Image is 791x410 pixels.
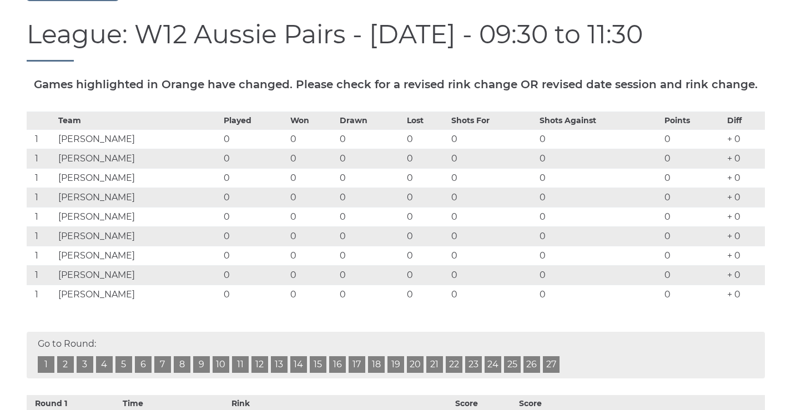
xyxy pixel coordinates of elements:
[337,129,404,149] td: 0
[349,356,365,373] a: 17
[404,226,449,246] td: 0
[56,168,221,188] td: [PERSON_NAME]
[404,129,449,149] td: 0
[27,285,56,304] td: 1
[485,356,501,373] a: 24
[337,188,404,207] td: 0
[288,168,337,188] td: 0
[193,356,210,373] a: 9
[662,112,724,129] th: Points
[724,265,765,285] td: + 0
[404,207,449,226] td: 0
[27,226,56,246] td: 1
[404,265,449,285] td: 0
[337,285,404,304] td: 0
[221,149,288,168] td: 0
[449,149,537,168] td: 0
[221,265,288,285] td: 0
[337,246,404,265] td: 0
[27,168,56,188] td: 1
[449,285,537,304] td: 0
[38,356,54,373] a: 1
[288,188,337,207] td: 0
[446,356,462,373] a: 22
[271,356,288,373] a: 13
[449,265,537,285] td: 0
[27,149,56,168] td: 1
[537,285,662,304] td: 0
[543,356,560,373] a: 27
[56,226,221,246] td: [PERSON_NAME]
[27,207,56,226] td: 1
[96,356,113,373] a: 4
[662,168,724,188] td: 0
[251,356,268,373] a: 12
[537,149,662,168] td: 0
[27,265,56,285] td: 1
[27,188,56,207] td: 1
[221,168,288,188] td: 0
[337,112,404,129] th: Drawn
[449,188,537,207] td: 0
[310,356,326,373] a: 15
[523,356,540,373] a: 26
[135,356,152,373] a: 6
[154,356,171,373] a: 7
[221,285,288,304] td: 0
[221,226,288,246] td: 0
[221,112,288,129] th: Played
[724,149,765,168] td: + 0
[662,265,724,285] td: 0
[329,356,346,373] a: 16
[504,356,521,373] a: 25
[57,356,74,373] a: 2
[662,207,724,226] td: 0
[404,168,449,188] td: 0
[288,149,337,168] td: 0
[213,356,229,373] a: 10
[368,356,385,373] a: 18
[221,129,288,149] td: 0
[724,246,765,265] td: + 0
[337,207,404,226] td: 0
[27,21,765,62] h1: League: W12 Aussie Pairs - [DATE] - 09:30 to 11:30
[724,285,765,304] td: + 0
[56,112,221,129] th: Team
[537,246,662,265] td: 0
[449,112,537,129] th: Shots For
[404,188,449,207] td: 0
[56,246,221,265] td: [PERSON_NAME]
[407,356,424,373] a: 20
[662,149,724,168] td: 0
[27,332,765,378] div: Go to Round:
[426,356,443,373] a: 21
[662,226,724,246] td: 0
[56,129,221,149] td: [PERSON_NAME]
[56,285,221,304] td: [PERSON_NAME]
[290,356,307,373] a: 14
[449,207,537,226] td: 0
[174,356,190,373] a: 8
[337,168,404,188] td: 0
[537,265,662,285] td: 0
[115,356,132,373] a: 5
[221,188,288,207] td: 0
[221,207,288,226] td: 0
[56,265,221,285] td: [PERSON_NAME]
[537,168,662,188] td: 0
[662,285,724,304] td: 0
[449,226,537,246] td: 0
[724,129,765,149] td: + 0
[232,356,249,373] a: 11
[27,78,765,90] h5: Games highlighted in Orange have changed. Please check for a revised rink change OR revised date ...
[221,246,288,265] td: 0
[404,112,449,129] th: Lost
[27,129,56,149] td: 1
[404,285,449,304] td: 0
[404,246,449,265] td: 0
[724,207,765,226] td: + 0
[288,207,337,226] td: 0
[537,129,662,149] td: 0
[465,356,482,373] a: 23
[337,265,404,285] td: 0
